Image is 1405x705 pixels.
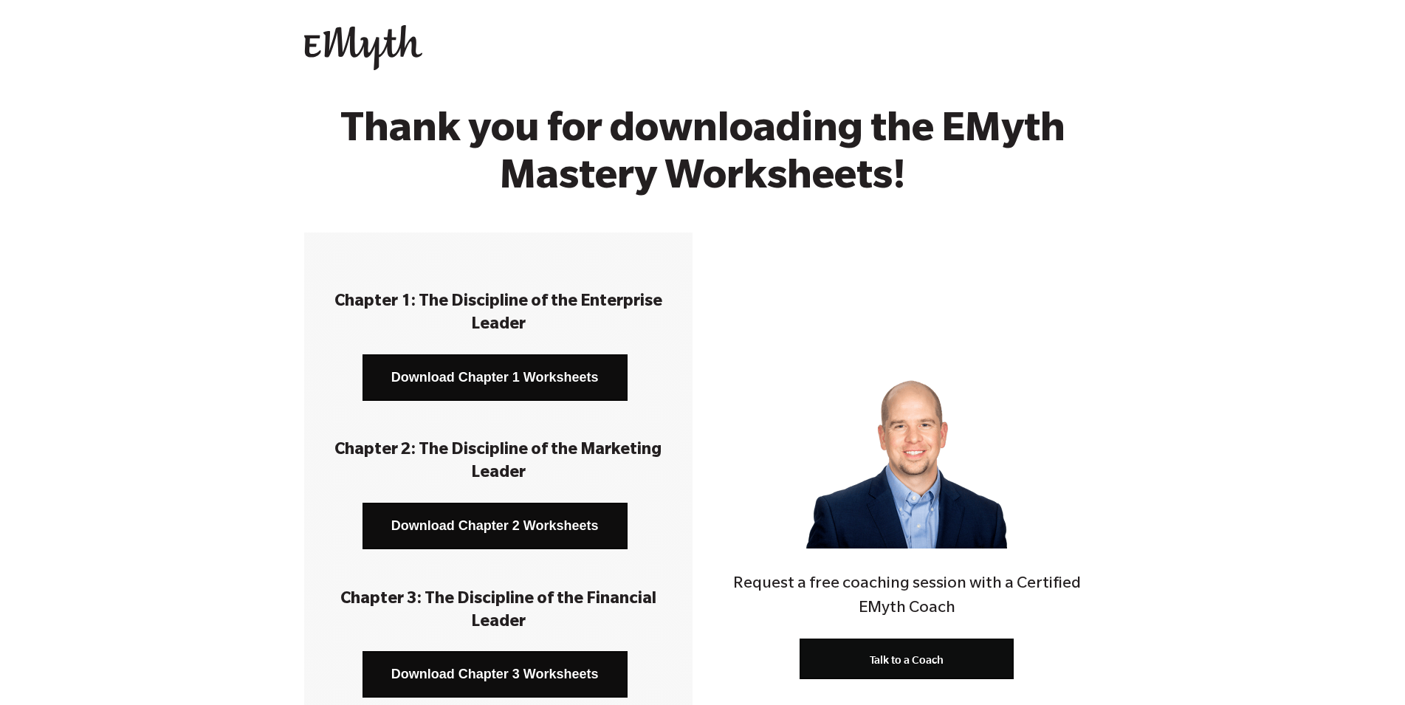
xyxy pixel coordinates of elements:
h4: Request a free coaching session with a Certified EMyth Coach [712,573,1101,622]
a: Talk to a Coach [800,639,1014,679]
a: Download Chapter 1 Worksheets [363,354,628,401]
img: EMyth [304,25,422,71]
img: Jon_Slater_web [806,348,1007,548]
a: Download Chapter 3 Worksheets [363,651,628,698]
span: Talk to a Coach [870,653,944,666]
h3: Chapter 2: The Discipline of the Marketing Leader [326,440,670,486]
iframe: Chat Widget [1331,634,1405,705]
h2: Thank you for downloading the EMyth Mastery Worksheets! [300,111,1105,204]
h3: Chapter 3: The Discipline of the Financial Leader [326,589,670,635]
h3: Chapter 1: The Discipline of the Enterprise Leader [326,292,670,337]
a: Download Chapter 2 Worksheets [363,503,628,549]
